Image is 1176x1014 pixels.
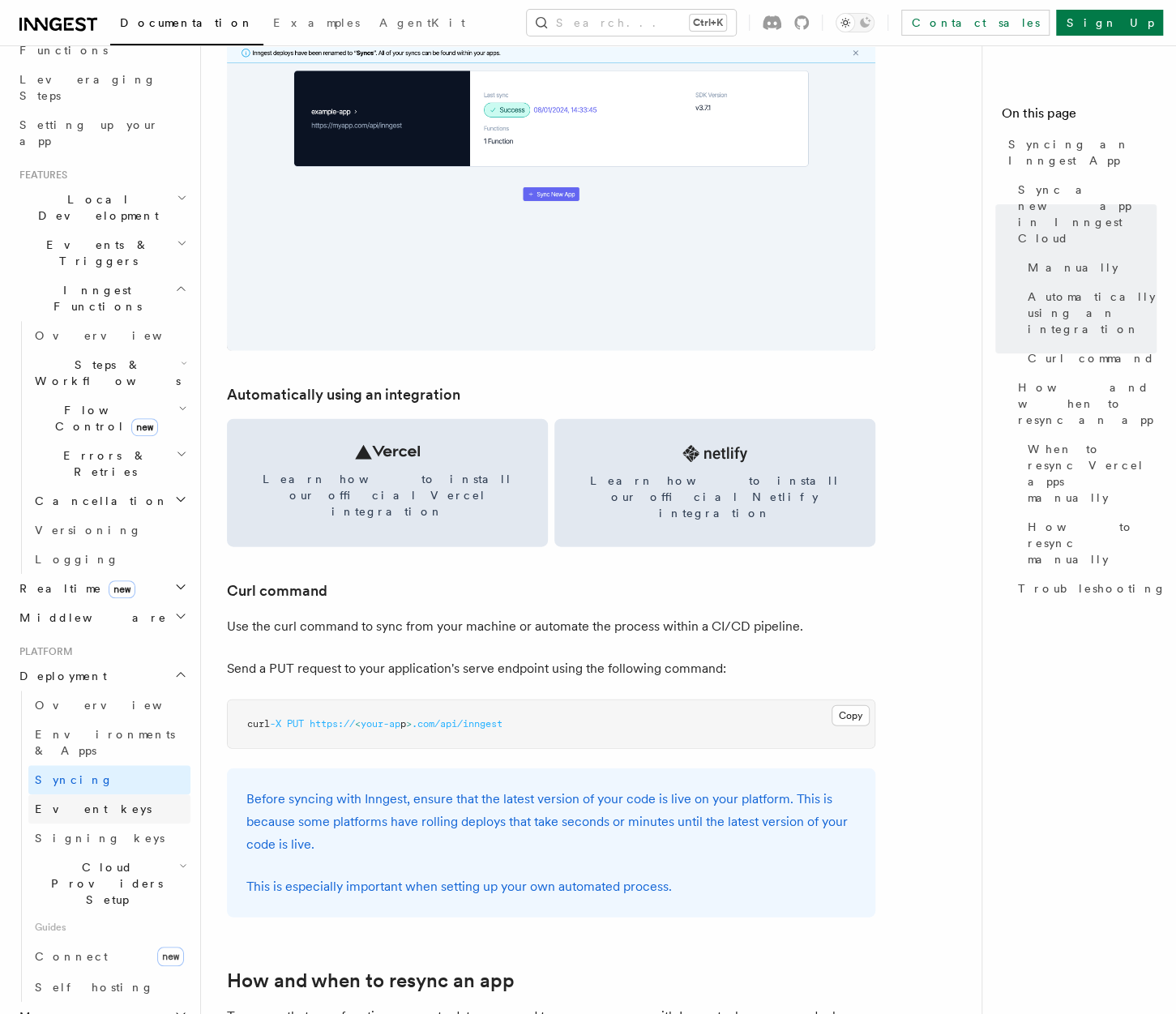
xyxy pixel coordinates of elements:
[1028,289,1157,337] span: Automatically using an integration
[836,13,875,32] button: Toggle dark mode
[28,357,181,389] span: Steps & Workflows
[28,486,190,516] button: Cancellation
[310,718,355,729] span: https://
[1021,282,1157,344] a: Automatically using an integration
[35,773,113,786] span: Syncing
[412,718,502,729] span: .com/api/inngest
[1028,259,1118,276] span: Manually
[370,5,475,44] a: AgentKit
[247,718,270,729] span: curl
[13,282,175,314] span: Inngest Functions
[13,661,190,691] button: Deployment
[13,321,190,574] div: Inngest Functions
[28,447,176,480] span: Errors & Retries
[901,10,1050,36] a: Contact sales
[13,580,135,597] span: Realtime
[35,728,175,757] span: Environments & Apps
[227,383,460,406] a: Automatically using an integration
[28,853,190,914] button: Cloud Providers Setup
[28,859,179,908] span: Cloud Providers Setup
[28,973,190,1002] a: Self hosting
[13,603,190,632] button: Middleware
[1008,136,1157,169] span: Syncing an Inngest App
[287,718,304,729] span: PUT
[35,802,152,815] span: Event keys
[1056,10,1163,36] a: Sign Up
[19,73,156,102] span: Leveraging Steps
[28,321,190,350] a: Overview
[13,185,190,230] button: Local Development
[527,10,736,36] button: Search...Ctrl+K
[246,875,856,898] p: This is especially important when setting up your own automated process.
[35,524,142,537] span: Versioning
[1011,373,1157,434] a: How and when to resync an app
[246,788,856,856] p: Before syncing with Inngest, ensure that the latest version of your code is live on your platform...
[270,718,281,729] span: -X
[13,65,190,110] a: Leveraging Steps
[13,668,107,684] span: Deployment
[554,419,875,547] a: Learn how to install our official Netlify integration
[35,329,202,342] span: Overview
[28,720,190,765] a: Environments & Apps
[28,824,190,853] a: Signing keys
[28,545,190,574] a: Logging
[13,276,190,321] button: Inngest Functions
[13,110,190,156] a: Setting up your app
[1021,434,1157,512] a: When to resync Vercel apps manually
[1002,130,1157,175] a: Syncing an Inngest App
[28,691,190,720] a: Overview
[109,580,135,598] span: new
[13,574,190,603] button: Realtimenew
[832,705,870,726] button: Copy
[120,16,254,29] span: Documentation
[13,691,190,1002] div: Deployment
[13,191,177,224] span: Local Development
[227,969,515,992] a: How and when to resync an app
[35,553,119,566] span: Logging
[227,657,875,680] p: Send a PUT request to your application's serve endpoint using the following command:
[1018,182,1157,246] span: Sync a new app in Inngest Cloud
[400,718,406,729] span: p
[13,169,67,182] span: Features
[227,580,327,602] a: Curl command
[28,441,190,486] button: Errors & Retries
[1011,175,1157,253] a: Sync a new app in Inngest Cloud
[28,396,190,441] button: Flow Controlnew
[157,947,184,966] span: new
[1002,104,1157,130] h4: On this page
[28,765,190,794] a: Syncing
[28,350,190,396] button: Steps & Workflows
[1028,441,1157,506] span: When to resync Vercel apps manually
[35,699,202,712] span: Overview
[19,118,159,148] span: Setting up your app
[13,230,190,276] button: Events & Triggers
[1021,512,1157,574] a: How to resync manually
[227,419,548,547] a: Learn how to install our official Vercel integration
[574,473,856,521] span: Learn how to install our official Netlify integration
[28,914,190,940] span: Guides
[355,718,361,729] span: <
[28,516,190,545] a: Versioning
[35,950,108,963] span: Connect
[13,610,167,626] span: Middleware
[263,5,370,44] a: Examples
[13,645,73,658] span: Platform
[35,832,165,845] span: Signing keys
[1018,580,1166,597] span: Troubleshooting
[273,16,360,29] span: Examples
[28,402,178,434] span: Flow Control
[131,418,158,436] span: new
[690,15,726,31] kbd: Ctrl+K
[1028,350,1155,366] span: Curl command
[1018,379,1157,428] span: How and when to resync an app
[1028,519,1157,567] span: How to resync manually
[28,940,190,973] a: Connectnew
[28,794,190,824] a: Event keys
[246,471,528,520] span: Learn how to install our official Vercel integration
[1021,253,1157,282] a: Manually
[13,237,177,269] span: Events & Triggers
[110,5,263,45] a: Documentation
[379,16,465,29] span: AgentKit
[28,493,169,509] span: Cancellation
[227,615,875,638] p: Use the curl command to sync from your machine or automate the process within a CI/CD pipeline.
